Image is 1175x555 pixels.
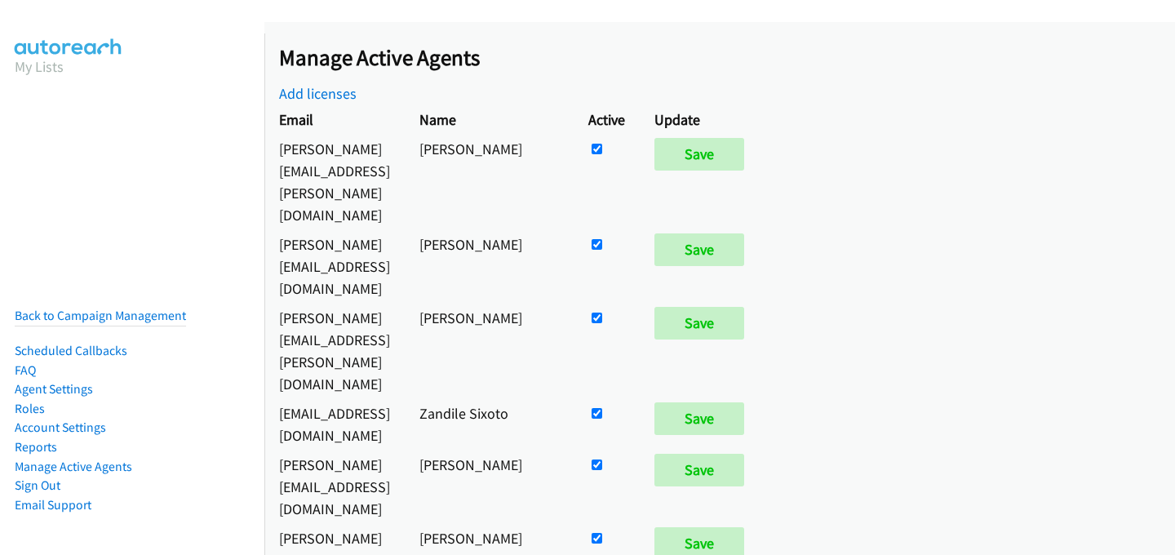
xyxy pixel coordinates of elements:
a: Reports [15,439,57,455]
a: Agent Settings [15,381,93,397]
td: [PERSON_NAME][EMAIL_ADDRESS][DOMAIN_NAME] [264,229,405,303]
th: Name [405,104,574,134]
a: Add licenses [279,84,357,103]
a: My Lists [15,57,64,76]
a: FAQ [15,362,36,378]
h2: Manage Active Agents [279,44,1175,72]
td: [PERSON_NAME] [405,450,574,523]
td: [PERSON_NAME] [405,303,574,398]
iframe: Checklist [1037,484,1163,543]
input: Save [654,138,744,171]
iframe: Resource Center [1128,212,1175,342]
a: Manage Active Agents [15,459,132,474]
a: Sign Out [15,477,60,493]
th: Active [574,104,640,134]
td: [PERSON_NAME][EMAIL_ADDRESS][PERSON_NAME][DOMAIN_NAME] [264,134,405,229]
td: [PERSON_NAME] [405,134,574,229]
input: Save [654,454,744,486]
td: [EMAIL_ADDRESS][DOMAIN_NAME] [264,398,405,450]
td: [PERSON_NAME] [405,229,574,303]
td: [PERSON_NAME][EMAIL_ADDRESS][DOMAIN_NAME] [264,450,405,523]
input: Save [654,233,744,266]
a: Scheduled Callbacks [15,343,127,358]
td: [PERSON_NAME][EMAIL_ADDRESS][PERSON_NAME][DOMAIN_NAME] [264,303,405,398]
th: Update [640,104,766,134]
th: Email [264,104,405,134]
a: Account Settings [15,420,106,435]
a: Email Support [15,497,91,513]
a: Roles [15,401,45,416]
a: Back to Campaign Management [15,308,186,323]
input: Save [654,307,744,340]
input: Save [654,402,744,435]
td: Zandile Sixoto [405,398,574,450]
